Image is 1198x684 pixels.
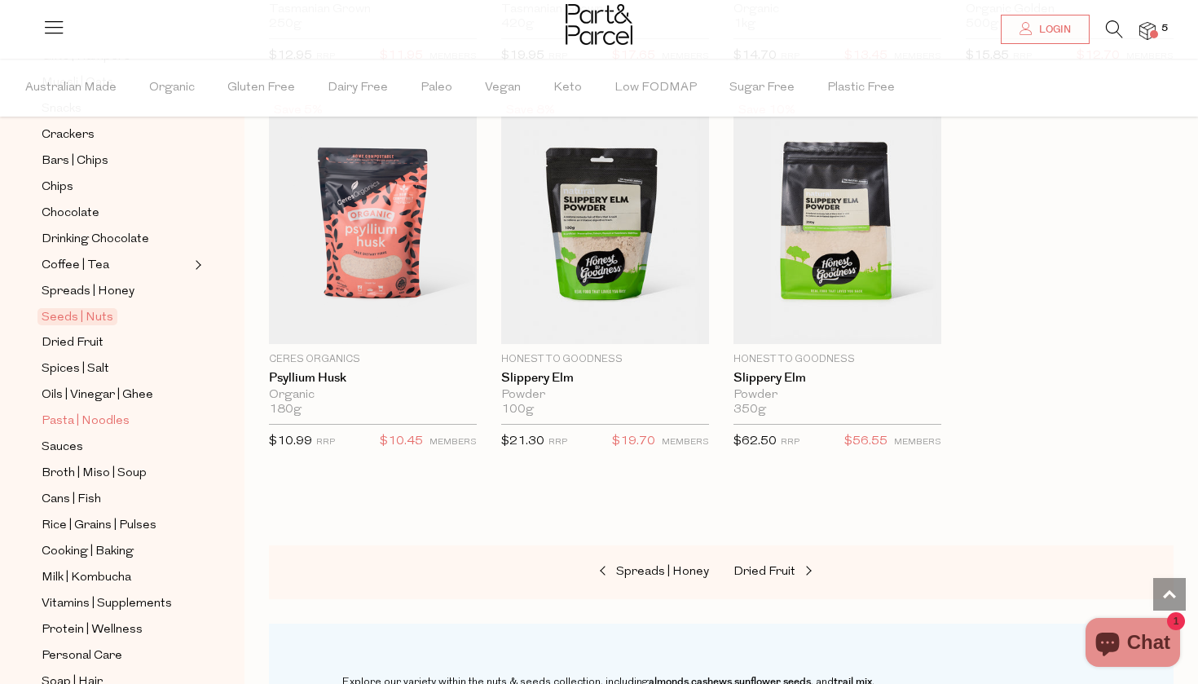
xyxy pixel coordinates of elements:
span: $10.99 [269,435,312,448]
img: Part&Parcel [566,4,632,45]
span: Cooking | Baking [42,542,134,562]
span: $10.45 [380,431,423,452]
a: Rice | Grains | Pulses [42,515,190,536]
a: Cans | Fish [42,489,190,510]
span: Broth | Miso | Soup [42,464,147,483]
span: Chips [42,178,73,197]
p: Ceres Organics [269,352,477,367]
a: Crackers [42,125,190,145]
small: RRP [781,438,799,447]
img: Psyllium Husk [269,99,477,344]
span: $56.55 [844,431,887,452]
small: MEMBERS [662,438,709,447]
span: Seeds | Nuts [37,308,117,325]
span: Drinking Chocolate [42,230,149,249]
a: Psyllium Husk [269,371,477,386]
a: Oils | Vinegar | Ghee [42,385,190,405]
small: RRP [548,438,567,447]
span: Oils | Vinegar | Ghee [42,386,153,405]
a: Slippery Elm [733,371,941,386]
span: Vegan [485,60,521,117]
span: $62.50 [733,435,777,448]
div: Powder [501,388,709,403]
a: Bars | Chips [42,151,190,171]
a: 5 [1139,22,1156,39]
span: $21.30 [501,435,544,448]
span: 350g [733,403,766,417]
a: Dried Fruit [42,333,190,353]
a: Seeds | Nuts [42,307,190,327]
div: Organic [269,388,477,403]
span: Dried Fruit [42,333,104,353]
a: Sauces [42,437,190,457]
span: Pasta | Noodles [42,412,130,431]
span: Bars | Chips [42,152,108,171]
a: Chips [42,177,190,197]
span: Gluten Free [227,60,295,117]
span: Plastic Free [827,60,895,117]
a: Dried Fruit [733,562,896,583]
span: 180g [269,403,302,417]
small: MEMBERS [429,438,477,447]
span: Dairy Free [328,60,388,117]
span: Australian Made [25,60,117,117]
span: Spreads | Honey [42,282,134,302]
span: 100g [501,403,534,417]
a: Milk | Kombucha [42,567,190,588]
inbox-online-store-chat: Shopify online store chat [1081,618,1185,671]
span: Rice | Grains | Pulses [42,516,156,536]
a: Slippery Elm [501,371,709,386]
span: Dried Fruit [733,566,795,578]
span: Vitamins | Supplements [42,594,172,614]
a: Spreads | Honey [42,281,190,302]
a: Spices | Salt [42,359,190,379]
span: Paleo [421,60,452,117]
a: Pasta | Noodles [42,411,190,431]
p: Honest to Goodness [501,352,709,367]
span: Crackers [42,126,95,145]
a: Chocolate [42,203,190,223]
span: $19.70 [612,431,655,452]
span: Milk | Kombucha [42,568,131,588]
span: Spreads | Honey [616,566,709,578]
a: Cooking | Baking [42,541,190,562]
a: Broth | Miso | Soup [42,463,190,483]
span: Sauces [42,438,83,457]
span: Organic [149,60,195,117]
a: Drinking Chocolate [42,229,190,249]
a: Spreads | Honey [546,562,709,583]
a: Coffee | Tea [42,255,190,276]
span: Spices | Salt [42,360,109,379]
span: Login [1035,23,1071,37]
a: Protein | Wellness [42,620,190,640]
img: Slippery Elm [733,99,941,344]
span: Low FODMAP [614,60,697,117]
span: Cans | Fish [42,490,101,510]
a: Vitamins | Supplements [42,594,190,614]
span: Protein | Wellness [42,620,143,640]
a: Login [1001,15,1090,44]
span: 5 [1157,21,1172,36]
small: MEMBERS [894,438,941,447]
img: Slippery Elm [501,99,709,344]
span: Personal Care [42,646,122,666]
span: Coffee | Tea [42,256,109,276]
a: Personal Care [42,646,190,666]
p: Honest to Goodness [733,352,941,367]
button: Expand/Collapse Coffee | Tea [191,255,202,275]
div: Powder [733,388,941,403]
span: Keto [553,60,582,117]
span: Chocolate [42,204,99,223]
small: RRP [316,438,335,447]
span: Sugar Free [729,60,795,117]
